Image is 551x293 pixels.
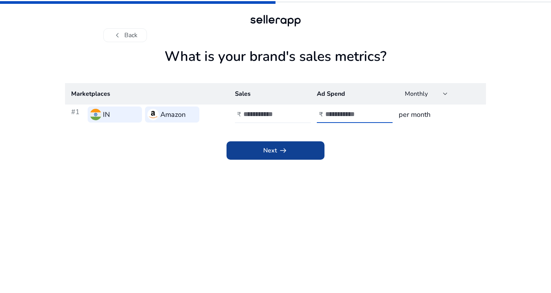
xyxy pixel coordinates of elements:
[227,141,324,160] button: Nextarrow_right_alt
[65,83,229,105] th: Marketplaces
[160,109,186,120] h3: Amazon
[71,106,85,123] h3: #1
[405,90,428,98] span: Monthly
[237,111,241,118] h4: ₹
[229,83,311,105] th: Sales
[65,48,486,83] h1: What is your brand's sales metrics?
[263,146,288,155] span: Next
[113,31,122,40] span: chevron_left
[103,109,110,120] h3: IN
[319,111,323,118] h4: ₹
[103,28,147,42] button: chevron_leftBack
[399,109,480,120] h3: per month
[279,146,288,155] span: arrow_right_alt
[311,83,393,105] th: Ad Spend
[90,109,101,120] img: in.svg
